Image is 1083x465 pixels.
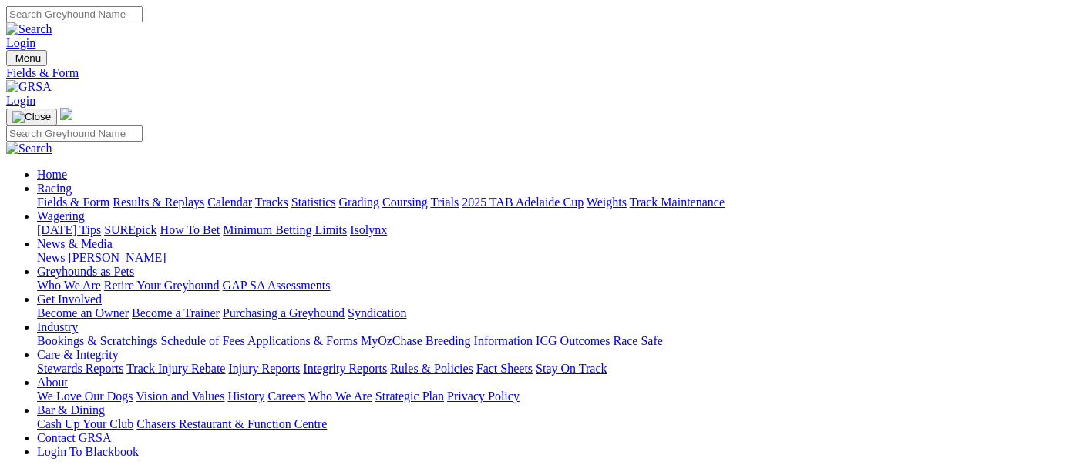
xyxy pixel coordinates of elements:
a: SUREpick [104,223,156,236]
a: Integrity Reports [303,362,387,375]
a: Stay On Track [536,362,607,375]
a: Tracks [255,196,288,209]
div: Racing [37,196,1077,209]
a: Isolynx [350,223,387,236]
a: Fields & Form [37,196,109,209]
a: Trials [430,196,459,209]
button: Toggle navigation [6,109,57,125]
div: News & Media [37,251,1077,265]
input: Search [6,6,143,22]
a: Contact GRSA [37,431,111,444]
a: Industry [37,320,78,333]
a: Retire Your Greyhound [104,279,220,292]
a: Chasers Restaurant & Function Centre [136,417,327,430]
a: [DATE] Tips [37,223,101,236]
img: Close [12,111,51,123]
a: Racing [37,182,72,195]
a: Results & Replays [113,196,204,209]
a: How To Bet [160,223,220,236]
a: Track Maintenance [630,196,725,209]
a: Become an Owner [37,306,129,319]
img: Search [6,22,52,36]
div: Wagering [37,223,1077,237]
div: About [37,390,1077,403]
a: Minimum Betting Limits [223,223,347,236]
a: Who We Are [37,279,101,292]
a: Weights [587,196,627,209]
a: We Love Our Dogs [37,390,133,403]
a: [PERSON_NAME] [68,251,166,264]
a: Cash Up Your Club [37,417,133,430]
a: Privacy Policy [447,390,520,403]
a: Breeding Information [425,334,533,347]
a: Stewards Reports [37,362,123,375]
a: Wagering [37,209,85,222]
a: History [227,390,264,403]
a: GAP SA Assessments [223,279,331,292]
a: Who We Are [308,390,372,403]
div: Care & Integrity [37,362,1077,376]
a: Bar & Dining [37,403,105,416]
a: Login [6,94,35,107]
a: Calendar [207,196,252,209]
a: News & Media [37,237,113,250]
a: Bookings & Scratchings [37,334,157,347]
button: Toggle navigation [6,50,47,66]
a: 2025 TAB Adelaide Cup [462,196,584,209]
a: Rules & Policies [390,362,473,375]
a: Greyhounds as Pets [37,265,134,278]
a: Fact Sheets [476,362,533,375]
input: Search [6,125,143,142]
a: Strategic Plan [375,390,444,403]
a: About [37,376,68,389]
a: News [37,251,65,264]
img: GRSA [6,80,52,94]
div: Greyhounds as Pets [37,279,1077,293]
a: MyOzChase [361,334,422,347]
a: ICG Outcomes [536,334,610,347]
a: Become a Trainer [132,306,220,319]
a: Home [37,168,67,181]
a: Schedule of Fees [160,334,244,347]
a: Applications & Forms [247,334,358,347]
div: Bar & Dining [37,417,1077,431]
a: Login To Blackbook [37,445,139,458]
a: Get Involved [37,293,102,306]
div: Get Involved [37,306,1077,320]
a: Syndication [348,306,406,319]
div: Industry [37,334,1077,348]
a: Care & Integrity [37,348,119,361]
a: Track Injury Rebate [126,362,225,375]
a: Statistics [291,196,336,209]
span: Menu [15,52,41,64]
a: Purchasing a Greyhound [223,306,345,319]
img: Search [6,142,52,156]
a: Injury Reports [228,362,300,375]
a: Race Safe [613,334,662,347]
a: Coursing [382,196,428,209]
a: Grading [339,196,379,209]
a: Vision and Values [136,390,224,403]
img: logo-grsa-white.png [60,108,72,120]
a: Fields & Form [6,66,1077,80]
a: Login [6,36,35,49]
a: Careers [267,390,305,403]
